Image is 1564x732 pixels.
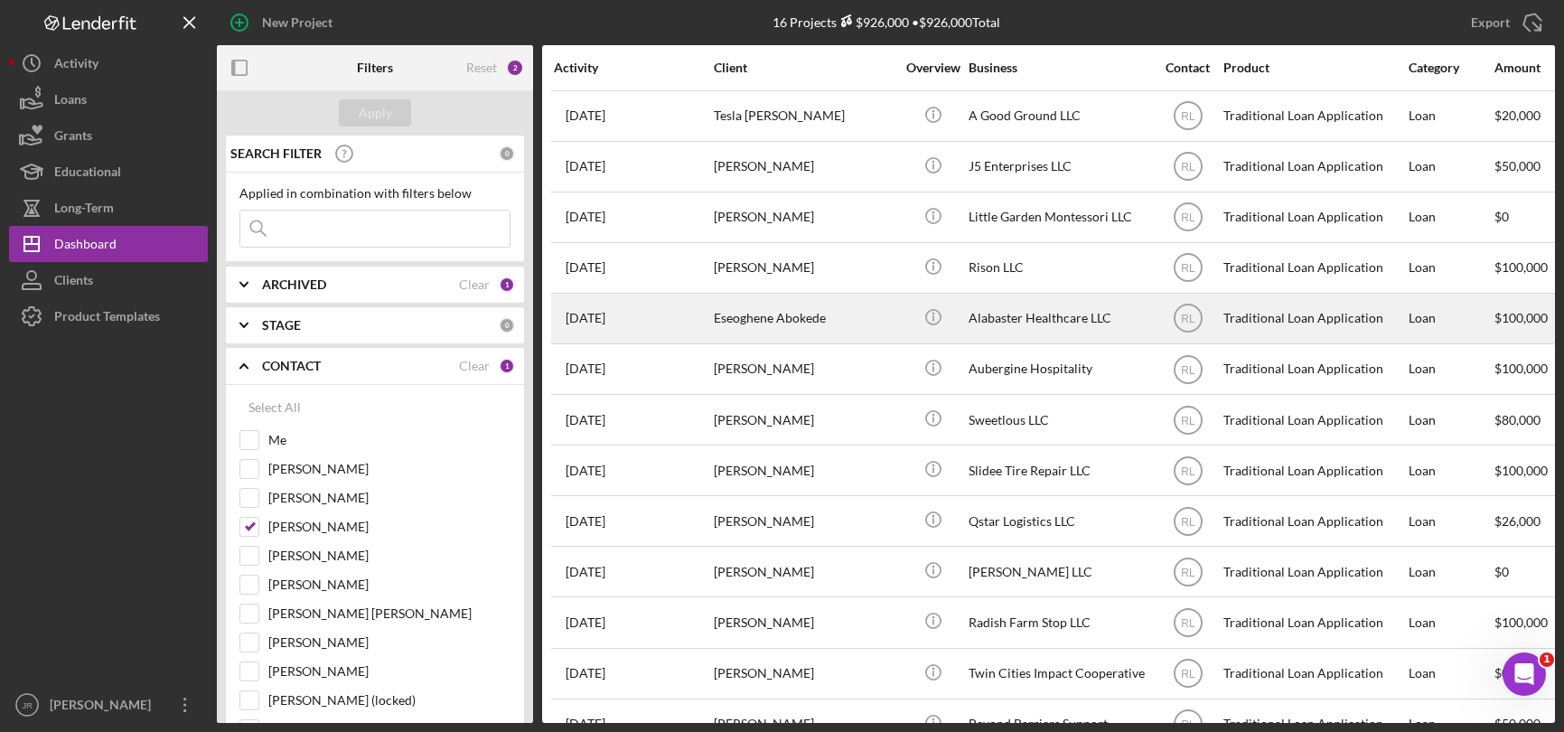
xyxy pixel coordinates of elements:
[357,61,393,75] b: Filters
[499,145,515,162] div: 0
[566,717,605,731] time: 2025-08-18 23:36
[714,295,894,343] div: Eseoghene Abokede
[1494,513,1541,529] span: $26,000
[1409,61,1493,75] div: Category
[1409,497,1493,545] div: Loan
[714,650,894,698] div: [PERSON_NAME]
[1494,295,1562,343] div: $100,000
[1181,515,1195,528] text: RL
[22,700,33,710] text: JR
[566,413,605,427] time: 2025-07-11 19:06
[1409,193,1493,241] div: Loan
[714,497,894,545] div: [PERSON_NAME]
[1181,668,1195,680] text: RL
[262,277,326,292] b: ARCHIVED
[1181,718,1195,731] text: RL
[262,318,301,333] b: STAGE
[1503,652,1546,696] iframe: Intercom live chat
[1409,396,1493,444] div: Loan
[54,190,114,230] div: Long-Term
[1181,262,1195,275] text: RL
[9,117,208,154] button: Grants
[969,396,1149,444] div: Sweetlous LLC
[969,92,1149,140] div: A Good Ground LLC
[1409,598,1493,646] div: Loan
[9,226,208,262] a: Dashboard
[1223,295,1404,343] div: Traditional Loan Application
[1181,313,1195,325] text: RL
[217,5,351,41] button: New Project
[899,61,967,75] div: Overview
[9,298,208,334] button: Product Templates
[1181,414,1195,427] text: RL
[1494,259,1548,275] span: $100,000
[566,260,605,275] time: 2025-07-25 14:16
[268,489,510,507] label: [PERSON_NAME]
[262,359,321,373] b: CONTACT
[9,262,208,298] button: Clients
[969,61,1149,75] div: Business
[1154,61,1222,75] div: Contact
[9,154,208,190] button: Educational
[1223,650,1404,698] div: Traditional Loan Application
[1223,446,1404,494] div: Traditional Loan Application
[714,548,894,596] div: [PERSON_NAME]
[54,154,121,194] div: Educational
[714,92,894,140] div: Tesla [PERSON_NAME]
[714,345,894,393] div: [PERSON_NAME]
[566,210,605,224] time: 2025-09-04 20:14
[268,460,510,478] label: [PERSON_NAME]
[566,565,605,579] time: 2025-07-23 00:01
[969,497,1149,545] div: Qstar Logistics LLC
[969,650,1149,698] div: Twin Cities Impact Cooperative
[566,159,605,174] time: 2025-08-08 14:33
[1223,61,1404,75] div: Product
[1494,564,1509,579] span: $0
[239,389,310,426] button: Select All
[969,193,1149,241] div: Little Garden Montessori LLC
[54,298,160,339] div: Product Templates
[1409,143,1493,191] div: Loan
[566,615,605,630] time: 2025-08-27 13:50
[9,81,208,117] button: Loans
[262,5,332,41] div: New Project
[1223,345,1404,393] div: Traditional Loan Application
[359,99,392,127] div: Apply
[1494,361,1548,376] span: $100,000
[969,295,1149,343] div: Alabaster Healthcare LLC
[566,108,605,123] time: 2025-07-09 19:24
[1223,193,1404,241] div: Traditional Loan Application
[566,361,605,376] time: 2025-07-07 17:34
[1409,295,1493,343] div: Loan
[239,186,510,201] div: Applied in combination with filters below
[1494,463,1548,478] span: $100,000
[1181,465,1195,477] text: RL
[773,14,1000,30] div: 16 Projects • $926,000 Total
[714,193,894,241] div: [PERSON_NAME]
[714,143,894,191] div: [PERSON_NAME]
[1494,143,1562,191] div: $50,000
[268,691,510,709] label: [PERSON_NAME] (locked)
[499,317,515,333] div: 0
[1494,716,1541,731] span: $50,000
[969,598,1149,646] div: Radish Farm Stop LLC
[1181,211,1195,224] text: RL
[268,518,510,536] label: [PERSON_NAME]
[1181,161,1195,174] text: RL
[9,45,208,81] a: Activity
[54,226,117,267] div: Dashboard
[1223,244,1404,292] div: Traditional Loan Application
[969,143,1149,191] div: J5 Enterprises LLC
[459,359,490,373] div: Clear
[268,633,510,652] label: [PERSON_NAME]
[1409,650,1493,698] div: Loan
[9,190,208,226] a: Long-Term
[1181,617,1195,630] text: RL
[54,81,87,122] div: Loans
[1409,446,1493,494] div: Loan
[1223,497,1404,545] div: Traditional Loan Application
